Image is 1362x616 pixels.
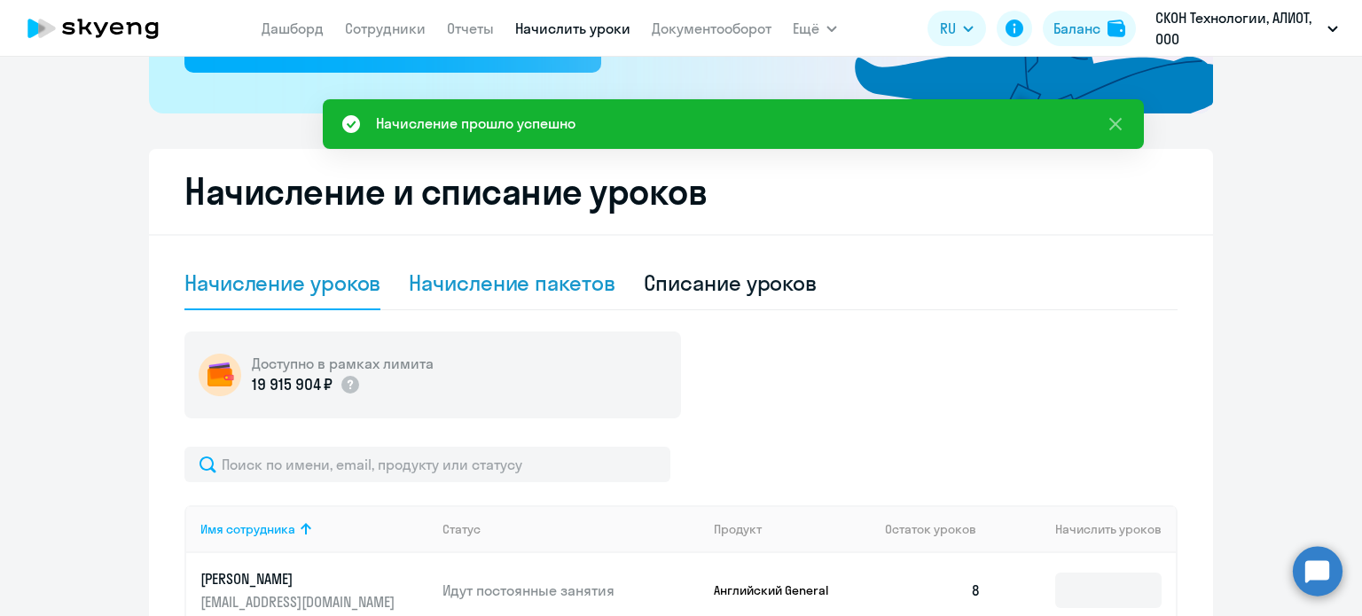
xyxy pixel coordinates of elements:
p: Английский General [714,582,847,598]
div: Начисление прошло успешно [376,113,575,134]
a: Сотрудники [345,19,426,37]
p: 19 915 904 ₽ [252,373,333,396]
div: Статус [442,521,700,537]
p: [PERSON_NAME] [200,569,399,589]
div: Статус [442,521,481,537]
div: Имя сотрудника [200,521,428,537]
span: Ещё [793,18,819,39]
a: Документооборот [652,19,771,37]
a: Начислить уроки [515,19,630,37]
p: Идут постоянные занятия [442,581,700,600]
p: [EMAIL_ADDRESS][DOMAIN_NAME] [200,592,399,612]
div: Продукт [714,521,872,537]
div: Остаток уроков [885,521,995,537]
a: Отчеты [447,19,494,37]
div: Продукт [714,521,762,537]
th: Начислить уроков [995,505,1176,553]
div: Начисление пакетов [409,269,614,297]
div: Начисление уроков [184,269,380,297]
button: Ещё [793,11,837,46]
div: Списание уроков [644,269,818,297]
h2: Начисление и списание уроков [184,170,1178,213]
a: Дашборд [262,19,324,37]
img: wallet-circle.png [199,354,241,396]
div: Имя сотрудника [200,521,295,537]
input: Поиск по имени, email, продукту или статусу [184,447,670,482]
span: Остаток уроков [885,521,976,537]
button: Балансbalance [1043,11,1136,46]
button: RU [928,11,986,46]
button: СКОН Технологии, АЛИОТ, ООО [1147,7,1347,50]
span: RU [940,18,956,39]
h5: Доступно в рамках лимита [252,354,434,373]
div: Баланс [1053,18,1100,39]
img: balance [1108,19,1125,37]
a: [PERSON_NAME][EMAIL_ADDRESS][DOMAIN_NAME] [200,569,428,612]
p: СКОН Технологии, АЛИОТ, ООО [1155,7,1320,50]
